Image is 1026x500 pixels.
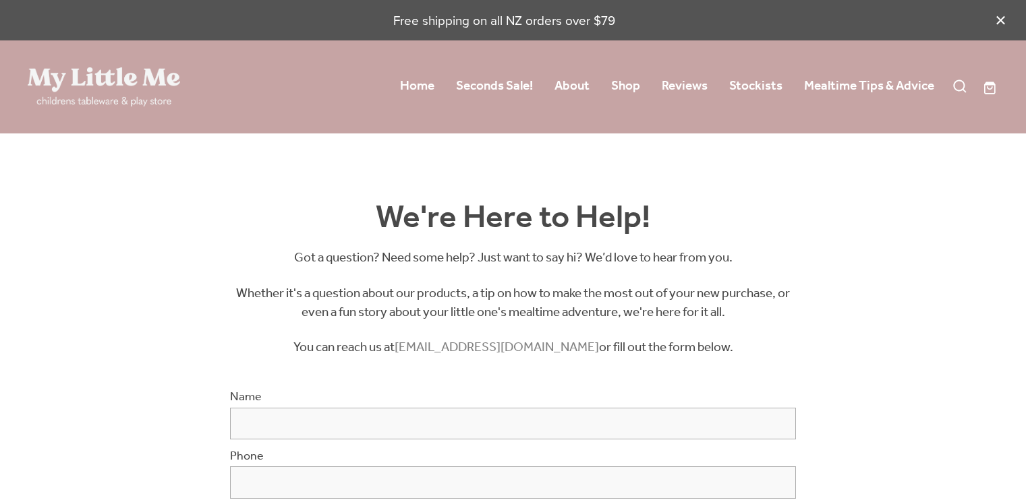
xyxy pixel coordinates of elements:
[554,74,590,98] a: About
[230,451,797,463] label: Phone
[230,338,797,358] p: You can reach us at or fill out the form below.
[230,392,797,404] label: Name
[395,336,599,360] a: [EMAIL_ADDRESS][DOMAIN_NAME]
[611,74,640,98] a: Shop
[230,249,797,284] p: Got a question? Need some help? Just want to say hi? We’d love to hear from you.
[28,11,981,30] p: Free shipping on all NZ orders over $79
[729,74,782,98] a: Stockists
[400,74,434,98] a: Home
[230,284,797,339] p: Whether it's a question about our products, a tip on how to make the most out of your new purchas...
[456,74,533,98] a: Seconds Sale!
[804,74,934,98] a: Mealtime Tips & Advice
[28,67,222,106] a: My Little Me Ltd homepage
[230,199,797,238] h1: We're Here to Help!
[662,74,708,98] a: Reviews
